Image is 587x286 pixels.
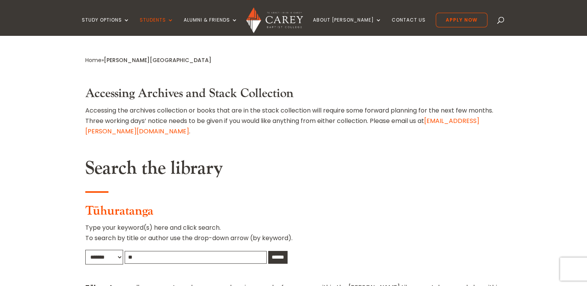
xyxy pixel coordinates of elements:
h3: Tūhuratanga [85,204,502,222]
a: About [PERSON_NAME] [313,17,382,35]
a: Study Options [82,17,130,35]
h3: Accessing Archives and Stack Collection [85,86,502,105]
a: Home [85,56,101,64]
p: Type your keyword(s) here and click search. To search by title or author use the drop-down arrow ... [85,222,502,249]
a: Students [140,17,174,35]
a: Alumni & Friends [184,17,238,35]
h2: Search the library [85,157,502,183]
span: » [85,56,211,64]
p: Accessing the archives collection or books that are in the stack collection will require some for... [85,105,502,137]
span: [PERSON_NAME][GEOGRAPHIC_DATA] [104,56,211,64]
a: Contact Us [392,17,426,35]
img: Carey Baptist College [246,7,303,33]
a: Apply Now [436,13,487,27]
